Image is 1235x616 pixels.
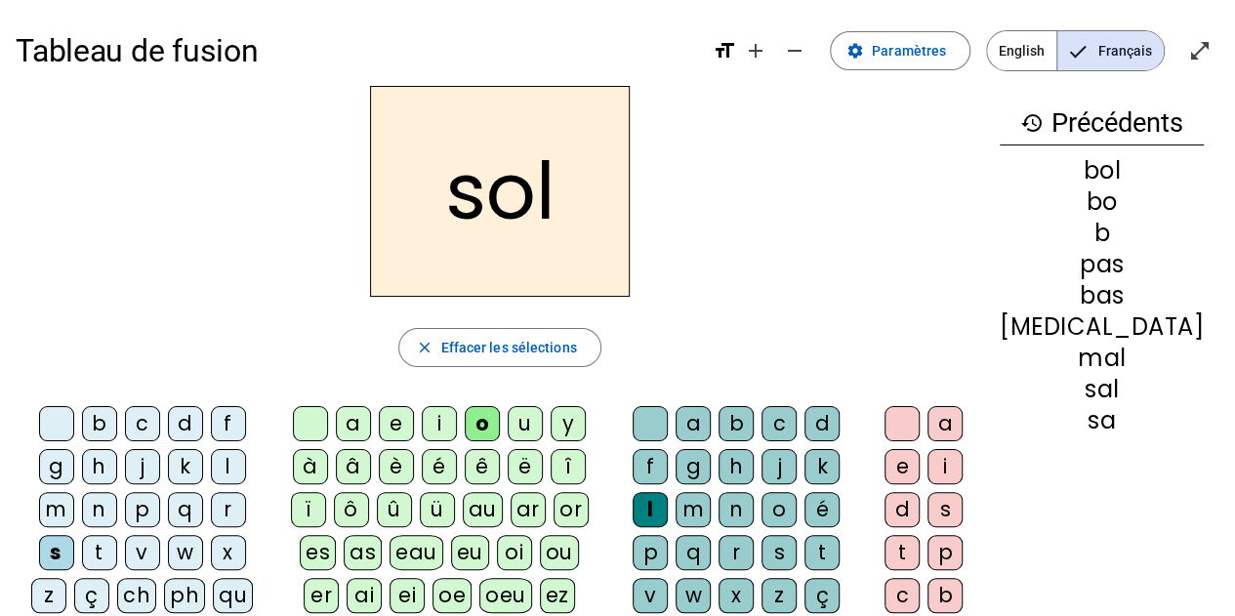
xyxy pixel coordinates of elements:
[830,31,970,70] button: Paramètres
[211,535,246,570] div: x
[987,31,1056,70] span: English
[719,578,754,613] div: x
[551,449,586,484] div: î
[554,492,589,527] div: or
[344,535,382,570] div: as
[719,492,754,527] div: n
[551,406,586,441] div: y
[1000,159,1204,183] div: bol
[334,492,369,527] div: ô
[291,492,326,527] div: ï
[1000,409,1204,432] div: sa
[31,578,66,613] div: z
[762,449,797,484] div: j
[211,492,246,527] div: r
[511,492,546,527] div: ar
[377,492,412,527] div: û
[872,39,946,62] span: Paramètres
[719,449,754,484] div: h
[82,535,117,570] div: t
[347,578,382,613] div: ai
[432,578,472,613] div: oe
[885,449,920,484] div: e
[719,535,754,570] div: r
[719,406,754,441] div: b
[633,492,668,527] div: l
[1057,31,1164,70] span: Français
[465,406,500,441] div: o
[379,449,414,484] div: è
[927,492,963,527] div: s
[762,578,797,613] div: z
[1000,190,1204,214] div: bo
[633,578,668,613] div: v
[82,492,117,527] div: n
[82,449,117,484] div: h
[633,449,668,484] div: f
[168,406,203,441] div: d
[451,535,489,570] div: eu
[1000,222,1204,245] div: b
[440,336,576,359] span: Effacer les sélections
[804,578,840,613] div: ç
[293,449,328,484] div: à
[1000,347,1204,370] div: mal
[304,578,339,613] div: er
[1000,378,1204,401] div: sal
[676,535,711,570] div: q
[300,535,336,570] div: es
[775,31,814,70] button: Diminuer la taille de la police
[465,449,500,484] div: ê
[736,31,775,70] button: Augmenter la taille de la police
[1020,111,1044,135] mat-icon: history
[676,492,711,527] div: m
[804,535,840,570] div: t
[1000,315,1204,339] div: [MEDICAL_DATA]
[168,492,203,527] div: q
[420,492,455,527] div: ü
[804,406,840,441] div: d
[125,535,160,570] div: v
[676,449,711,484] div: g
[676,578,711,613] div: w
[885,535,920,570] div: t
[390,578,425,613] div: ei
[927,449,963,484] div: i
[783,39,806,62] mat-icon: remove
[1000,102,1204,145] h3: Précédents
[540,535,579,570] div: ou
[885,578,920,613] div: c
[762,492,797,527] div: o
[16,20,697,82] h1: Tableau de fusion
[804,492,840,527] div: é
[463,492,503,527] div: au
[762,535,797,570] div: s
[74,578,109,613] div: ç
[370,86,630,297] h2: sol
[1000,253,1204,276] div: pas
[804,449,840,484] div: k
[744,39,767,62] mat-icon: add
[422,406,457,441] div: i
[508,449,543,484] div: ë
[927,535,963,570] div: p
[713,39,736,62] mat-icon: format_size
[336,449,371,484] div: â
[39,449,74,484] div: g
[398,328,600,367] button: Effacer les sélections
[82,406,117,441] div: b
[422,449,457,484] div: é
[633,535,668,570] div: p
[479,578,532,613] div: oeu
[211,406,246,441] div: f
[168,449,203,484] div: k
[508,406,543,441] div: u
[164,578,205,613] div: ph
[125,449,160,484] div: j
[885,492,920,527] div: d
[1180,31,1219,70] button: Entrer en plein écran
[846,42,864,60] mat-icon: settings
[927,578,963,613] div: b
[39,535,74,570] div: s
[336,406,371,441] div: a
